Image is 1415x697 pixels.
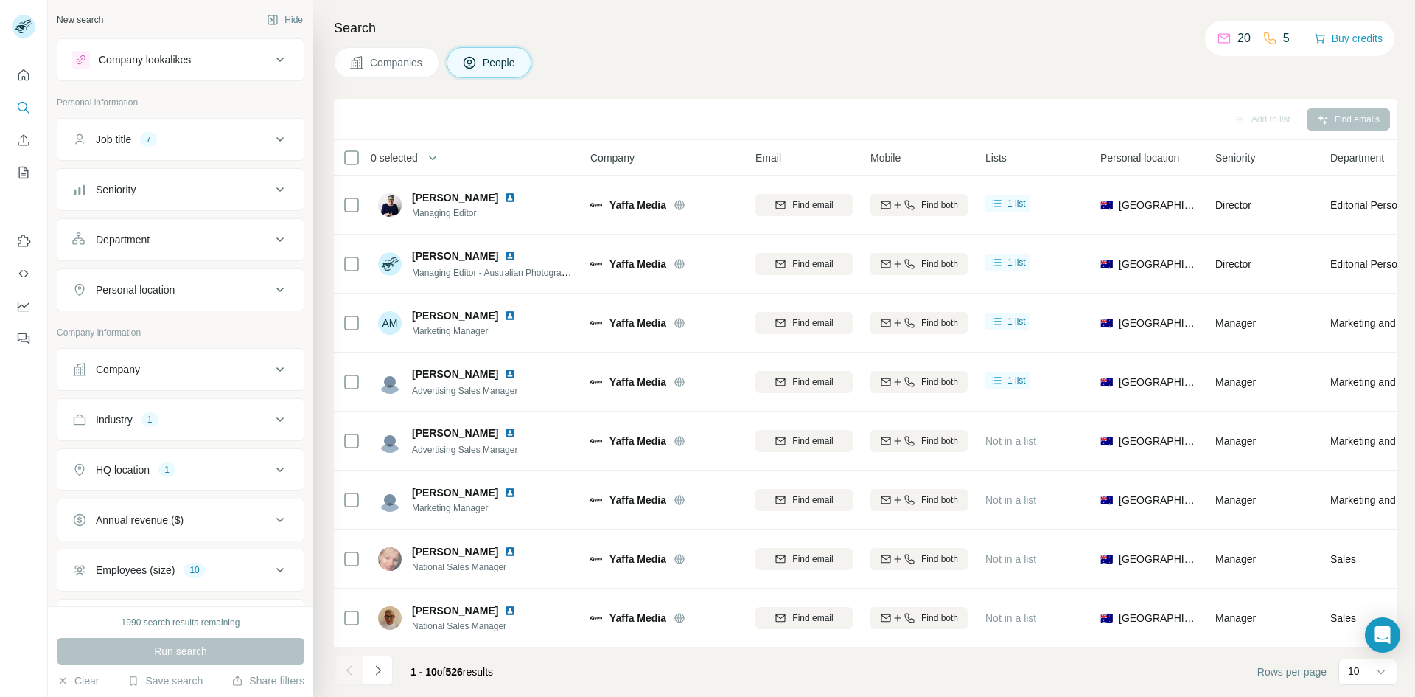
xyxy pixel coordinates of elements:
[12,260,35,287] button: Use Surfe API
[1100,198,1113,212] span: 🇦🇺
[378,429,402,453] img: Avatar
[1215,612,1256,624] span: Manager
[792,552,833,566] span: Find email
[870,150,901,165] span: Mobile
[184,564,205,577] div: 10
[792,493,833,507] span: Find email
[412,620,534,633] span: National Sales Manager
[378,547,402,571] img: Avatar
[446,666,463,678] span: 526
[609,493,666,507] span: Yaffa Media
[57,42,304,77] button: Company lookalikes
[12,228,35,254] button: Use Surfe on LinkedIn
[371,150,418,165] span: 0 selected
[1100,493,1113,507] span: 🇦🇺
[609,552,666,566] span: Yaffa Media
[378,252,402,276] img: Avatar
[1215,199,1251,211] span: Director
[1100,257,1113,271] span: 🇦🇺
[609,198,666,212] span: Yaffa Media
[412,308,498,323] span: [PERSON_NAME]
[792,198,833,212] span: Find email
[12,159,35,186] button: My lists
[12,127,35,153] button: Enrich CSV
[1330,611,1356,625] span: Sales
[57,272,304,308] button: Personal location
[1119,611,1198,625] span: [GEOGRAPHIC_DATA]
[96,412,133,427] div: Industry
[921,198,958,212] span: Find both
[140,133,157,146] div: 7
[412,426,498,440] span: [PERSON_NAME]
[57,352,304,387] button: Company
[921,316,958,330] span: Find both
[412,502,534,515] span: Marketing Manager
[12,62,35,89] button: Quick start
[870,548,968,570] button: Find both
[590,199,602,211] img: Logo of Yaffa Media
[755,548,853,570] button: Find email
[96,462,150,477] div: HQ location
[57,13,103,27] div: New search
[370,55,424,70] span: Companies
[609,375,666,389] span: Yaffa Media
[870,194,968,216] button: Find both
[792,257,833,271] span: Find email
[1119,198,1198,212] span: [GEOGRAPHIC_DATA]
[921,375,958,389] span: Find both
[1007,197,1026,210] span: 1 list
[504,487,516,499] img: LinkedIn logo
[410,666,493,678] span: results
[870,253,968,275] button: Find both
[378,606,402,630] img: Avatar
[334,18,1397,38] h4: Search
[96,182,136,197] div: Seniority
[410,666,437,678] span: 1 - 10
[412,544,498,559] span: [PERSON_NAME]
[412,386,517,396] span: Advertising Sales Manager
[1100,316,1113,330] span: 🇦🇺
[1314,28,1383,49] button: Buy credits
[921,552,958,566] span: Find both
[1119,316,1198,330] span: [GEOGRAPHIC_DATA]
[96,282,175,297] div: Personal location
[57,502,304,538] button: Annual revenue ($)
[96,563,175,578] div: Employees (size)
[1215,494,1256,506] span: Manager
[99,52,191,67] div: Company lookalikes
[141,413,158,426] div: 1
[504,310,516,322] img: LinkedIn logo
[1330,552,1356,566] span: Sales
[1237,30,1251,47] p: 20
[378,488,402,512] img: Avatar
[57,326,304,339] p: Company information
[1100,150,1179,165] span: Personal location
[412,325,534,338] span: Marketing Manager
[412,190,498,205] span: [PERSON_NAME]
[792,434,833,448] span: Find email
[792,611,833,625] span: Find email
[985,612,1036,624] span: Not in a list
[1215,553,1256,565] span: Manager
[378,311,402,335] div: AM
[504,250,516,262] img: LinkedIn logo
[1257,665,1327,679] span: Rows per page
[57,96,304,109] p: Personal information
[12,325,35,352] button: Feedback
[1119,434,1198,448] span: [GEOGRAPHIC_DATA]
[12,293,35,319] button: Dashboard
[1007,256,1026,269] span: 1 list
[985,435,1036,447] span: Not in a list
[755,253,853,275] button: Find email
[57,673,99,688] button: Clear
[590,612,602,624] img: Logo of Yaffa Media
[755,607,853,629] button: Find email
[1215,376,1256,388] span: Manager
[57,452,304,488] button: HQ location1
[363,656,393,685] button: Navigate to next page
[985,494,1036,506] span: Not in a list
[590,150,635,165] span: Company
[755,194,853,216] button: Find email
[96,362,140,377] div: Company
[590,553,602,565] img: Logo of Yaffa Media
